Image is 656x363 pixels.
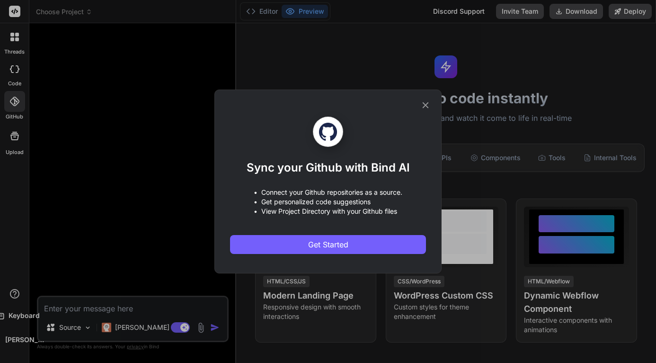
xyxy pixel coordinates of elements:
[308,239,348,250] span: Get Started
[254,197,402,207] p: • Get personalized code suggestions
[247,160,410,175] h1: Sync your Github with Bind AI
[254,188,402,197] p: • Connect your Github repositories as a source.
[230,235,426,254] button: Get Started
[254,207,402,216] p: • View Project Directory with your Github files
